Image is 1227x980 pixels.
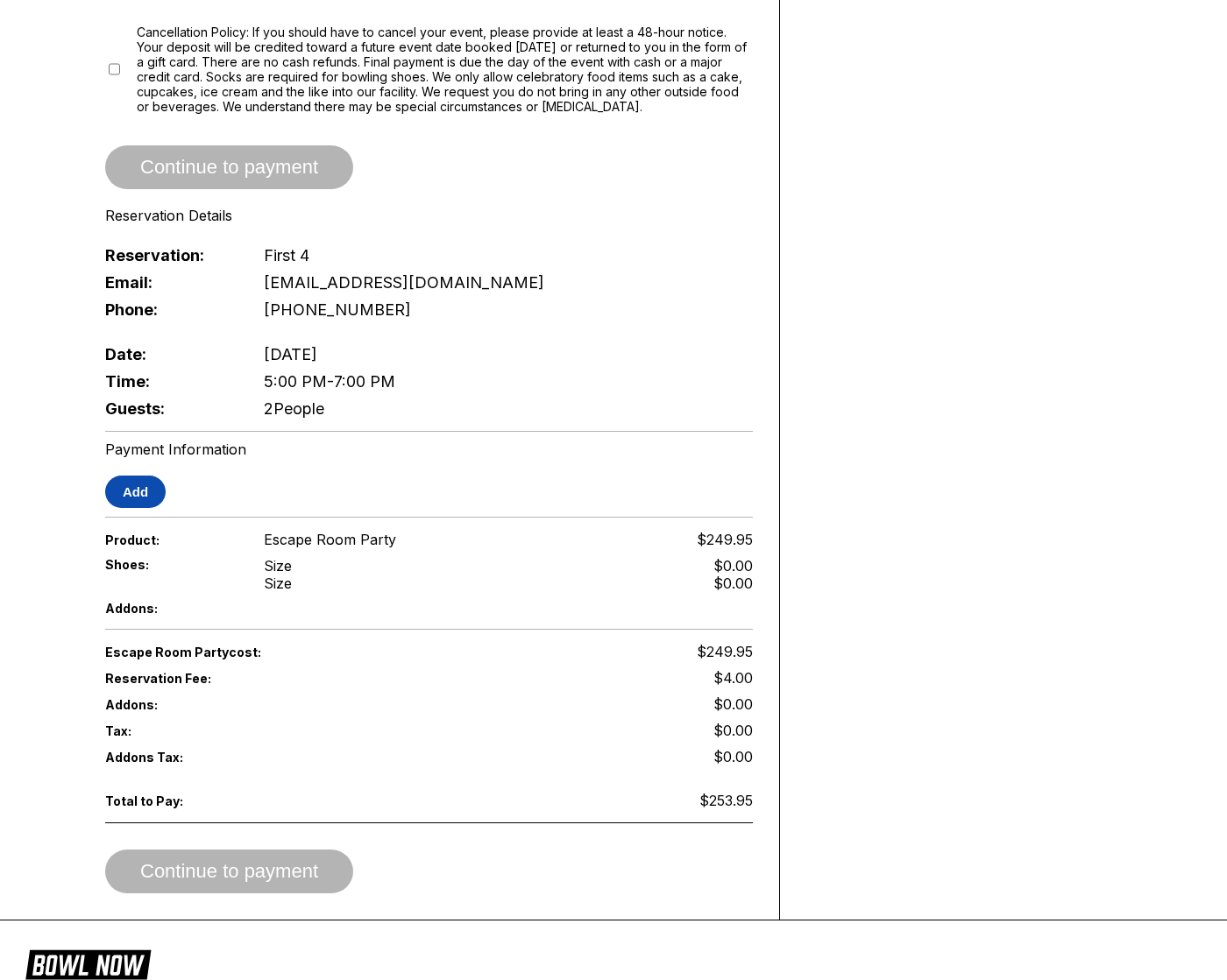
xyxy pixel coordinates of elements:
button: Add [105,476,166,508]
div: Payment Information [105,441,753,458]
span: 5:00 PM - 7:00 PM [264,372,395,391]
span: 2 People [264,399,324,418]
span: $253.95 [699,792,753,809]
span: Shoes: [105,557,235,572]
span: [DATE] [264,345,317,363]
span: $249.95 [697,643,753,660]
span: Addons Tax: [105,750,235,765]
span: Guests: [105,399,235,418]
span: Addons: [105,601,235,616]
span: Phone: [105,300,235,319]
span: Time: [105,372,235,391]
div: $0.00 [713,575,753,592]
span: Reservation Fee: [105,671,429,686]
span: $0.00 [713,722,753,739]
span: [PHONE_NUMBER] [264,300,411,319]
span: $0.00 [713,748,753,765]
span: Product: [105,532,235,547]
span: Total to Pay: [105,793,235,808]
span: Date: [105,345,235,363]
div: Size [264,557,292,575]
span: Escape Room Party [264,531,396,548]
div: $0.00 [713,557,753,575]
span: Addons: [105,697,235,712]
span: Cancellation Policy: If you should have to cancel your event, please provide at least a 48-hour n... [137,25,753,114]
span: [EMAIL_ADDRESS][DOMAIN_NAME] [264,273,544,292]
span: Escape Room Party cost: [105,645,429,659]
span: $0.00 [713,695,753,713]
div: Size [264,575,292,592]
span: $4.00 [713,669,753,687]
span: Reservation: [105,246,235,264]
span: Email: [105,273,235,292]
span: $249.95 [697,531,753,548]
div: Reservation Details [105,207,753,224]
span: First 4 [264,246,309,264]
span: Tax: [105,723,235,738]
